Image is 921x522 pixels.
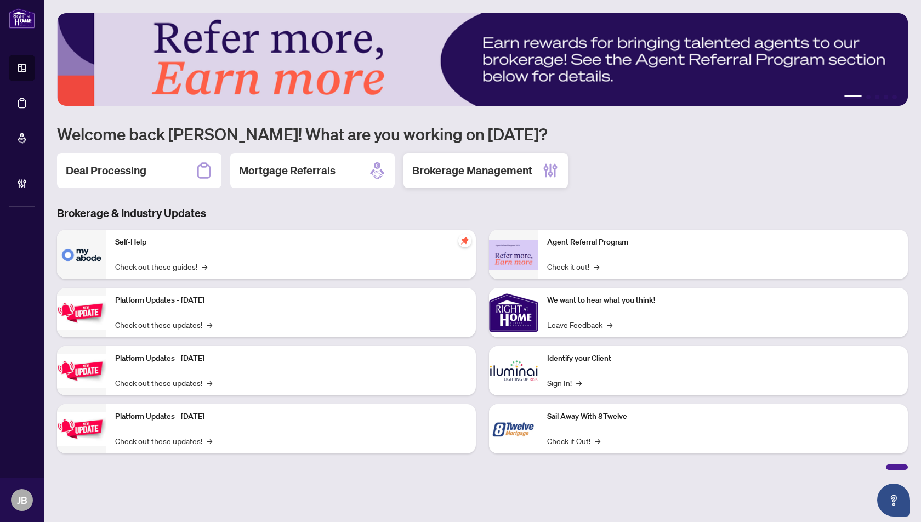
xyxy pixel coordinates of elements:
h2: Deal Processing [66,163,146,178]
a: Sign In!→ [547,377,582,389]
span: JB [17,492,27,508]
h2: Brokerage Management [412,163,532,178]
img: Platform Updates - June 23, 2025 [57,412,106,446]
a: Check out these guides!→ [115,260,207,273]
span: → [202,260,207,273]
img: Agent Referral Program [489,240,538,270]
img: Identify your Client [489,346,538,395]
button: 4 [884,95,888,99]
button: 2 [866,95,871,99]
p: Platform Updates - [DATE] [115,353,467,365]
h2: Mortgage Referrals [239,163,336,178]
a: Check out these updates!→ [115,435,212,447]
a: Check it Out!→ [547,435,600,447]
p: Platform Updates - [DATE] [115,411,467,423]
img: logo [9,8,35,29]
p: Identify your Client [547,353,899,365]
h3: Brokerage & Industry Updates [57,206,908,221]
button: 3 [875,95,879,99]
span: → [207,435,212,447]
p: We want to hear what you think! [547,294,899,307]
span: → [207,377,212,389]
button: 1 [844,95,862,99]
p: Self-Help [115,236,467,248]
button: Open asap [877,484,910,517]
span: → [207,319,212,331]
p: Platform Updates - [DATE] [115,294,467,307]
img: We want to hear what you think! [489,288,538,337]
a: Leave Feedback→ [547,319,612,331]
a: Check it out!→ [547,260,599,273]
h1: Welcome back [PERSON_NAME]! What are you working on [DATE]? [57,123,908,144]
img: Sail Away With 8Twelve [489,404,538,453]
img: Slide 0 [57,13,908,106]
span: → [607,319,612,331]
span: pushpin [458,234,471,247]
span: → [594,260,599,273]
a: Check out these updates!→ [115,377,212,389]
p: Agent Referral Program [547,236,899,248]
img: Platform Updates - July 21, 2025 [57,296,106,330]
p: Sail Away With 8Twelve [547,411,899,423]
img: Self-Help [57,230,106,279]
button: 5 [892,95,897,99]
img: Platform Updates - July 8, 2025 [57,354,106,388]
span: → [595,435,600,447]
a: Check out these updates!→ [115,319,212,331]
span: → [576,377,582,389]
